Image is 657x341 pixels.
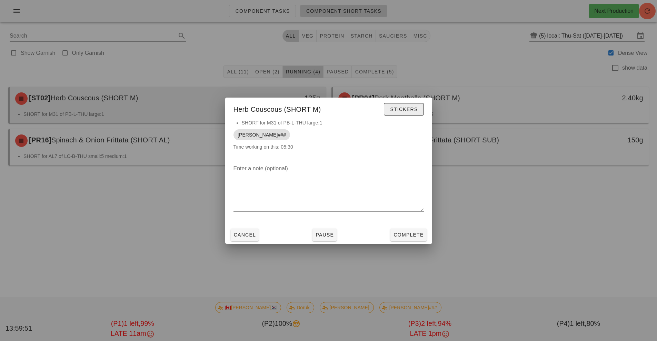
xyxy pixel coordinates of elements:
div: Time working on this: 05:30 [225,119,432,158]
span: Cancel [233,232,256,238]
span: Pause [315,232,334,238]
button: Complete [390,229,426,241]
div: Herb Couscous (SHORT M) [225,98,432,119]
span: Stickers [390,107,418,112]
button: Cancel [231,229,259,241]
li: SHORT for M31 of PB-L-THU large:1 [242,119,424,127]
span: Complete [393,232,424,238]
button: Pause [312,229,337,241]
button: Stickers [384,103,424,116]
span: [PERSON_NAME]### [238,129,286,140]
